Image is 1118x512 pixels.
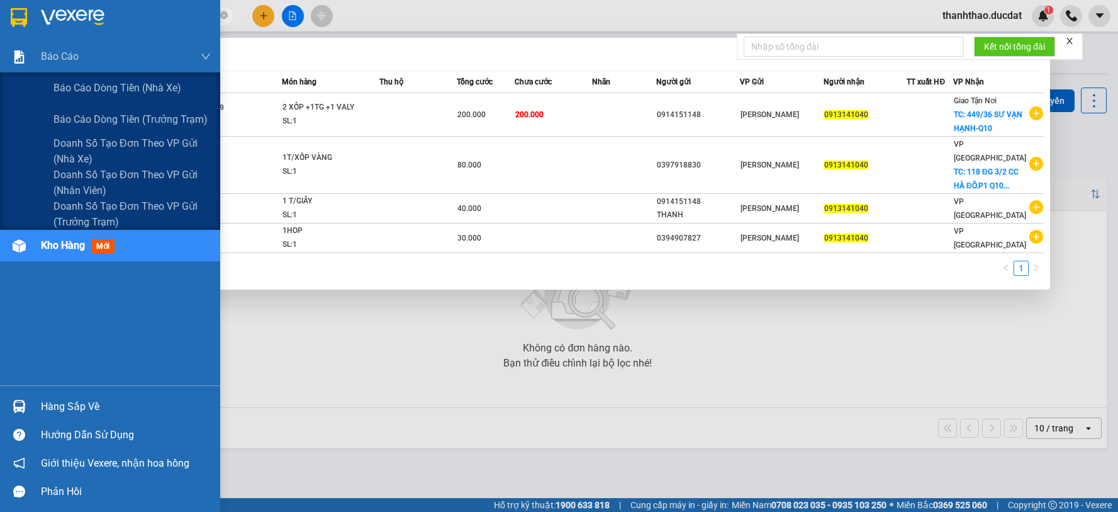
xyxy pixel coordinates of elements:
[41,48,79,64] span: Báo cáo
[53,80,181,96] span: Báo cáo dòng tiền (nhà xe)
[457,161,481,169] span: 80.000
[282,195,377,208] div: 1 T/GIẤY
[53,198,211,230] span: Doanh số tạo đơn theo VP gửi (trưởng trạm)
[741,234,799,242] span: [PERSON_NAME]
[11,8,27,27] img: logo-vxr
[13,400,26,413] img: warehouse-icon
[41,239,85,251] span: Kho hàng
[1029,261,1044,276] button: right
[282,165,377,179] div: SL: 1
[201,52,211,62] span: down
[1014,261,1028,275] a: 1
[53,111,208,127] span: Báo cáo dòng tiền (trưởng trạm)
[53,167,211,198] span: Doanh số tạo đơn theo VP gửi (nhân viên)
[282,77,316,86] span: Món hàng
[741,110,799,119] span: [PERSON_NAME]
[953,77,984,86] span: VP Nhận
[1002,264,1010,271] span: left
[954,197,1026,220] span: VP [GEOGRAPHIC_DATA]
[998,261,1014,276] li: Previous Page
[41,482,211,501] div: Phản hồi
[740,77,764,86] span: VP Gửi
[657,232,739,245] div: 0394907827
[91,239,115,253] span: mới
[1029,261,1044,276] li: Next Page
[53,135,211,167] span: Doanh số tạo đơn theo VP gửi (nhà xe)
[1029,230,1043,244] span: plus-circle
[282,238,377,252] div: SL: 1
[744,37,964,57] input: Nhập số tổng đài
[824,204,868,213] span: 0913141040
[457,110,486,119] span: 200.000
[657,208,739,222] div: THANH
[954,110,1022,133] span: TC: 449/36 SƯ VẠN HẠNH-Q10
[13,50,26,64] img: solution-icon
[1014,261,1029,276] li: 1
[824,234,868,242] span: 0913141040
[907,77,945,86] span: TT xuất HĐ
[974,37,1055,57] button: Kết nối tổng đài
[220,10,228,22] span: close-circle
[13,239,26,253] img: warehouse-icon
[954,227,1026,249] span: VP [GEOGRAPHIC_DATA]
[1065,37,1074,45] span: close
[1029,157,1043,171] span: plus-circle
[984,40,1045,54] span: Kết nối tổng đài
[41,397,211,416] div: Hàng sắp về
[998,261,1014,276] button: left
[592,77,610,86] span: Nhãn
[741,204,799,213] span: [PERSON_NAME]
[41,426,211,445] div: Hướng dẫn sử dụng
[515,77,552,86] span: Chưa cước
[457,234,481,242] span: 30.000
[282,101,377,115] div: 2 XỐP +1TG +1 VALY
[457,204,481,213] span: 40.000
[282,151,377,165] div: 1T/XỐP VÀNG
[1029,106,1043,120] span: plus-circle
[41,455,189,471] span: Giới thiệu Vexere, nhận hoa hồng
[282,224,377,238] div: 1HOP
[824,161,868,169] span: 0913141040
[824,77,864,86] span: Người nhận
[515,110,544,119] span: 200.000
[1029,200,1043,214] span: plus-circle
[824,110,868,119] span: 0913141040
[954,140,1026,162] span: VP [GEOGRAPHIC_DATA]
[1032,264,1040,271] span: right
[13,457,25,469] span: notification
[379,77,403,86] span: Thu hộ
[656,77,691,86] span: Người gửi
[741,161,799,169] span: [PERSON_NAME]
[13,429,25,441] span: question-circle
[954,96,997,105] span: Giao Tận Nơi
[954,168,1019,190] span: TC: 118 ĐG 3/2 CC HÀ ĐÔ.P1 Q10...
[282,208,377,222] div: SL: 1
[657,159,739,172] div: 0397918830
[220,11,228,19] span: close-circle
[282,115,377,128] div: SL: 1
[457,77,493,86] span: Tổng cước
[657,195,739,208] div: 0914151148
[657,108,739,122] div: 0914151148
[13,486,25,498] span: message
